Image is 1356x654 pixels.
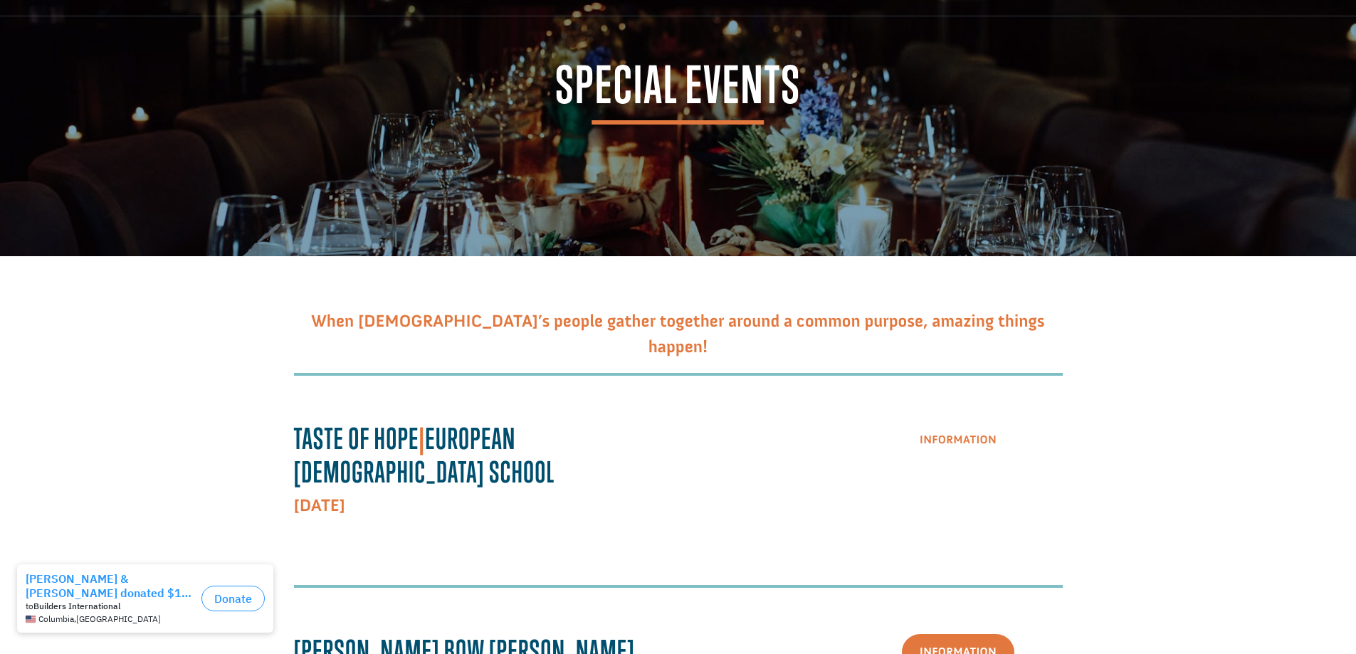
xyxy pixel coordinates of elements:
[419,421,426,455] span: |
[555,60,801,125] span: Special Events
[26,14,196,43] div: [PERSON_NAME] & [PERSON_NAME] donated $100
[311,311,1045,357] span: When [DEMOGRAPHIC_DATA]’s people gather together around a common purpose, amazing things happen!
[26,57,36,67] img: US.png
[201,28,265,54] button: Donate
[33,43,120,54] strong: Builders International
[902,422,1014,458] a: Information
[294,421,555,489] strong: Taste Of Hope European [DEMOGRAPHIC_DATA] School
[38,57,161,67] span: Columbia , [GEOGRAPHIC_DATA]
[26,44,196,54] div: to
[294,495,345,516] strong: [DATE]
